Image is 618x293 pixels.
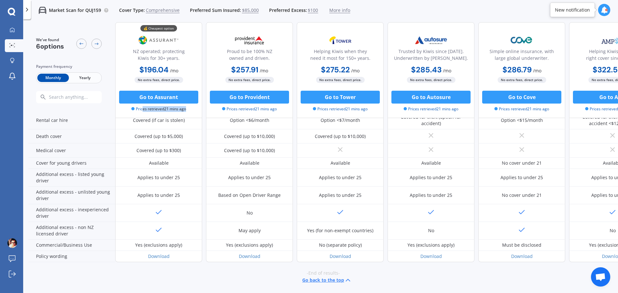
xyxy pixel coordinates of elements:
span: Yearly [69,74,100,82]
button: Go back to the top [302,276,352,284]
span: Prices retrieved 21 mins ago [313,106,368,112]
b: $275.22 [321,65,350,75]
div: Available [421,160,441,166]
a: Download [148,253,170,259]
div: Based on Open Driver Range [218,192,281,198]
div: Option <$7/month [321,117,360,124]
div: No [610,227,616,234]
div: Helping Kiwis when they need it most for 150+ years. [302,48,378,64]
div: 💰 Cheapest option [140,25,177,32]
div: No (separate policy) [319,242,362,248]
div: No cover under 21 [502,160,542,166]
div: Additional excess - listed young driver [28,169,115,187]
div: May apply [239,227,261,234]
div: Rental car hire [28,112,115,129]
span: Prices retrieved 21 mins ago [404,106,458,112]
img: Autosure.webp [410,32,452,48]
b: $285.43 [411,65,442,75]
div: Option <$15/month [501,117,543,124]
div: Available [240,160,259,166]
button: Go to Autosure [391,91,471,104]
a: Download [330,253,351,259]
div: Policy wording [28,251,115,262]
img: Assurant.png [137,32,180,48]
div: Applies to under 25 [410,174,452,181]
div: No [428,227,434,234]
button: Go to Cove [482,91,561,104]
span: We've found [36,37,64,43]
p: Market Scan for QUJ159 [49,7,101,14]
div: Payment frequency [36,63,102,70]
span: Prices retrieved 21 mins ago [222,106,277,112]
div: Medical cover [28,143,115,158]
div: Available [331,160,350,166]
div: NZ operated; protecting Kiwis for 30+ years. [121,48,197,64]
div: Yes (exclusions apply) [407,242,454,248]
div: Covered (up to $10,000) [224,133,275,140]
span: More info [329,7,350,14]
div: Additional excess - non NZ licensed driver [28,222,115,240]
div: Applies to under 25 [228,174,271,181]
div: Open chat [591,267,610,287]
span: / mo [351,68,360,74]
div: Additional excess - inexperienced driver [28,204,115,222]
div: Covered (if car is stolen) [133,117,185,124]
div: No cover under 21 [502,192,542,198]
div: Must be disclosed [502,242,541,248]
div: Applies to under 25 [137,192,180,198]
span: 6 options [36,42,64,50]
button: Go to Provident [210,91,289,104]
div: Simple online insurance, with large global underwriter. [484,48,560,64]
div: Death cover [28,129,115,143]
img: ACg8ocLSjpBg3BfnXmStxTALnss9kwbn7CFWPViY1vW7iIHk8kMrppg=s96-c [7,238,17,248]
div: Applies to under 25 [319,192,361,198]
b: $286.79 [502,65,532,75]
span: Monthly [37,74,69,82]
span: Comprehensive [146,7,180,14]
span: / mo [260,68,268,74]
b: $196.04 [139,65,169,75]
div: Covered (up to $10,000) [315,133,366,140]
img: car.f15378c7a67c060ca3f3.svg [39,6,46,14]
div: Yes (for non-exempt countries) [307,227,373,234]
input: Search anything... [48,94,114,100]
button: Go to Tower [301,91,380,104]
div: Applies to under 25 [410,192,452,198]
div: Commercial/Business Use [28,240,115,251]
span: Cover Type: [119,7,145,14]
span: No extra fees, direct price. [407,77,455,83]
div: Available [149,160,169,166]
span: $100 [308,7,318,14]
button: Go to Assurant [119,91,198,104]
span: / mo [170,68,178,74]
div: Additional excess - unlisted young driver [28,187,115,204]
span: No extra fees, direct price. [135,77,183,83]
span: Prices retrieved 21 mins ago [494,106,549,112]
div: Covered for theft (option for accident) [392,114,470,127]
div: Cover for young drivers [28,158,115,169]
span: / mo [533,68,541,74]
div: No [247,210,253,216]
div: Covered (up to $10,000) [224,147,275,154]
span: Prices retrieved 21 mins ago [131,106,186,112]
div: Applies to under 25 [137,174,180,181]
span: No extra fees, direct price. [225,77,274,83]
a: Download [420,253,442,259]
div: Yes (exclusions apply) [135,242,182,248]
span: Preferred Excess: [269,7,307,14]
a: Download [239,253,260,259]
a: Download [511,253,533,259]
span: No extra fees, direct price. [316,77,365,83]
span: / mo [443,68,451,74]
div: Applies to under 25 [501,174,543,181]
span: No extra fees, direct price. [498,77,546,83]
span: -End of results- [307,270,340,276]
div: Covered (up to $300) [136,147,181,154]
img: Provident.png [228,32,271,48]
span: $85,000 [242,7,259,14]
div: Yes (exclusions apply) [226,242,273,248]
span: Preferred Sum Insured: [190,7,241,14]
div: Trusted by Kiwis since [DATE]. Underwritten by [PERSON_NAME]. [393,48,469,64]
div: Proud to be 100% NZ owned and driven. [211,48,287,64]
div: Covered (up to $5,000) [135,133,183,140]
